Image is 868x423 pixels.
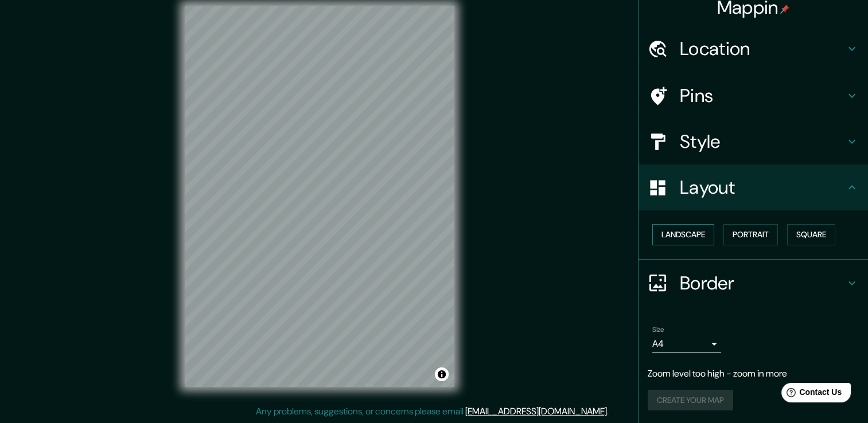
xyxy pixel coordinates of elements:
[723,224,778,245] button: Portrait
[680,176,845,199] h4: Layout
[648,367,859,381] p: Zoom level too high - zoom in more
[185,6,454,387] canvas: Map
[609,405,610,418] div: .
[680,84,845,107] h4: Pins
[639,164,868,210] div: Layout
[780,5,789,14] img: pin-icon.png
[652,335,721,353] div: A4
[680,272,845,295] h4: Border
[639,119,868,164] div: Style
[680,37,845,60] h4: Location
[766,378,855,410] iframe: Help widget launcher
[639,260,868,306] div: Border
[652,324,664,334] label: Size
[652,224,714,245] button: Landscape
[256,405,609,418] p: Any problems, suggestions, or concerns please email .
[787,224,835,245] button: Square
[610,405,613,418] div: .
[680,130,845,153] h4: Style
[435,367,449,381] button: Toggle attribution
[639,73,868,119] div: Pins
[639,26,868,72] div: Location
[465,405,607,417] a: [EMAIL_ADDRESS][DOMAIN_NAME]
